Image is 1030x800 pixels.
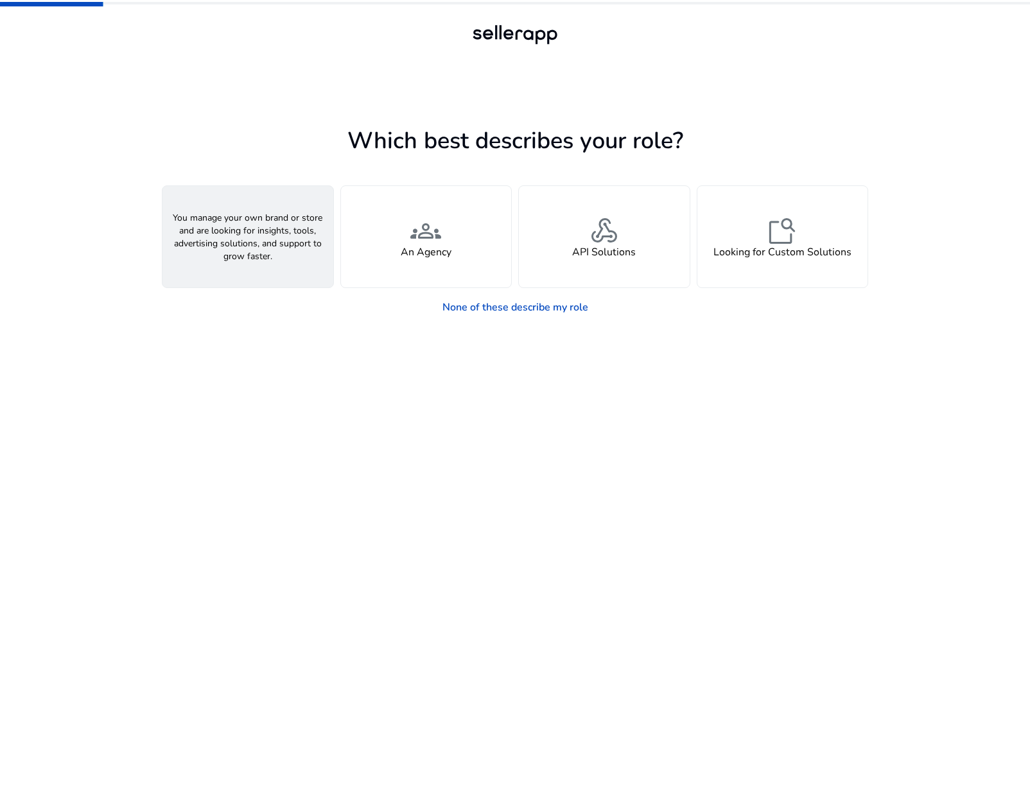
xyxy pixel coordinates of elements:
button: You manage your own brand or store and are looking for insights, tools, advertising solutions, an... [162,185,334,288]
h4: Looking for Custom Solutions [713,246,851,259]
span: groups [410,216,441,246]
button: webhookAPI Solutions [518,185,690,288]
h4: An Agency [401,246,451,259]
a: None of these describe my role [432,294,598,320]
h1: Which best describes your role? [162,127,868,155]
span: webhook [589,216,620,246]
button: feature_searchLooking for Custom Solutions [697,185,869,288]
h4: API Solutions [572,246,636,259]
span: feature_search [767,216,798,246]
button: groupsAn Agency [340,185,512,288]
